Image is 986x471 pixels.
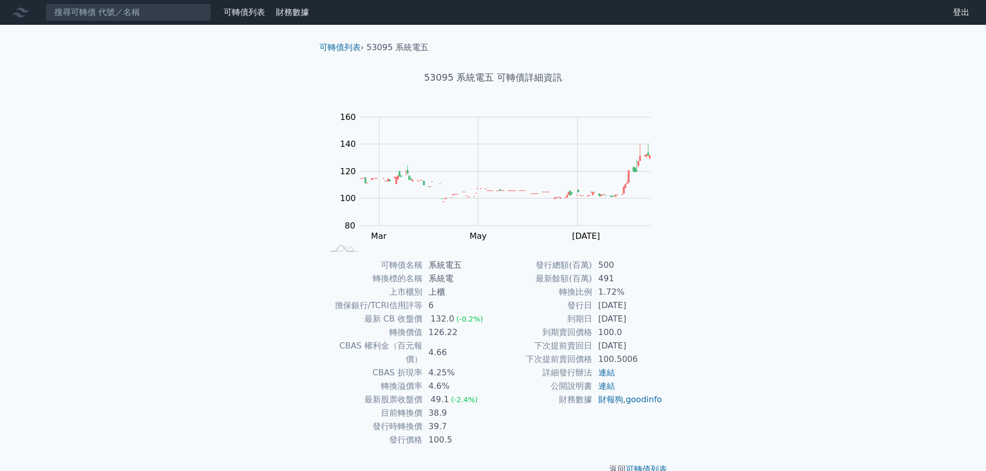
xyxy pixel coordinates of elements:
[422,420,493,433] td: 39.7
[422,339,493,366] td: 4.66
[319,42,361,52] a: 可轉債列表
[366,41,429,54] li: 53095 系統電五
[422,259,493,272] td: 系統電五
[323,285,422,299] td: 上市櫃別
[323,312,422,326] td: 最新 CB 收盤價
[493,299,592,312] td: 發行日
[340,193,356,203] tspan: 100
[493,326,592,339] td: 到期賣回價格
[311,70,675,85] h1: 53095 系統電五 可轉債詳細資訊
[493,366,592,379] td: 詳細發行辦法
[323,366,422,379] td: CBAS 折現率
[598,381,615,391] a: 連結
[592,285,663,299] td: 1.72%
[422,433,493,447] td: 100.5
[493,353,592,366] td: 下次提前賣回價格
[422,366,493,379] td: 4.25%
[340,166,356,176] tspan: 120
[945,4,978,21] a: 登出
[422,379,493,393] td: 4.6%
[592,259,663,272] td: 500
[319,41,364,54] li: ›
[493,393,592,406] td: 財務數據
[371,231,387,241] tspan: Mar
[493,272,592,285] td: 最新餘額(百萬)
[572,231,600,241] tspan: [DATE]
[323,272,422,285] td: 轉換標的名稱
[276,7,309,17] a: 財務數據
[626,394,662,404] a: goodinfo
[323,433,422,447] td: 發行價格
[422,272,493,285] td: 系統電
[493,379,592,393] td: 公開說明書
[598,368,615,377] a: 連結
[493,259,592,272] td: 發行總額(百萬)
[323,406,422,420] td: 目前轉換價
[323,379,422,393] td: 轉換溢價率
[598,394,623,404] a: 財報狗
[422,326,493,339] td: 126.22
[429,393,451,406] div: 49.1
[429,312,457,326] div: 132.0
[345,221,355,231] tspan: 80
[592,312,663,326] td: [DATE]
[493,312,592,326] td: 到期日
[323,393,422,406] td: 最新股票收盤價
[422,406,493,420] td: 38.9
[592,393,663,406] td: ,
[46,4,211,21] input: 搜尋可轉債 代號／名稱
[323,420,422,433] td: 發行時轉換價
[592,339,663,353] td: [DATE]
[335,112,666,262] g: Chart
[493,285,592,299] td: 轉換比例
[323,259,422,272] td: 可轉債名稱
[340,139,356,149] tspan: 140
[323,326,422,339] td: 轉換價值
[323,339,422,366] td: CBAS 權利金（百元報價）
[323,299,422,312] td: 擔保銀行/TCRI信用評等
[592,326,663,339] td: 100.0
[451,396,478,404] span: (-2.4%)
[457,315,483,323] span: (-0.2%)
[592,272,663,285] td: 491
[340,112,356,122] tspan: 160
[224,7,265,17] a: 可轉債列表
[422,299,493,312] td: 6
[592,299,663,312] td: [DATE]
[493,339,592,353] td: 下次提前賣回日
[422,285,493,299] td: 上櫃
[469,231,487,241] tspan: May
[592,353,663,366] td: 100.5006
